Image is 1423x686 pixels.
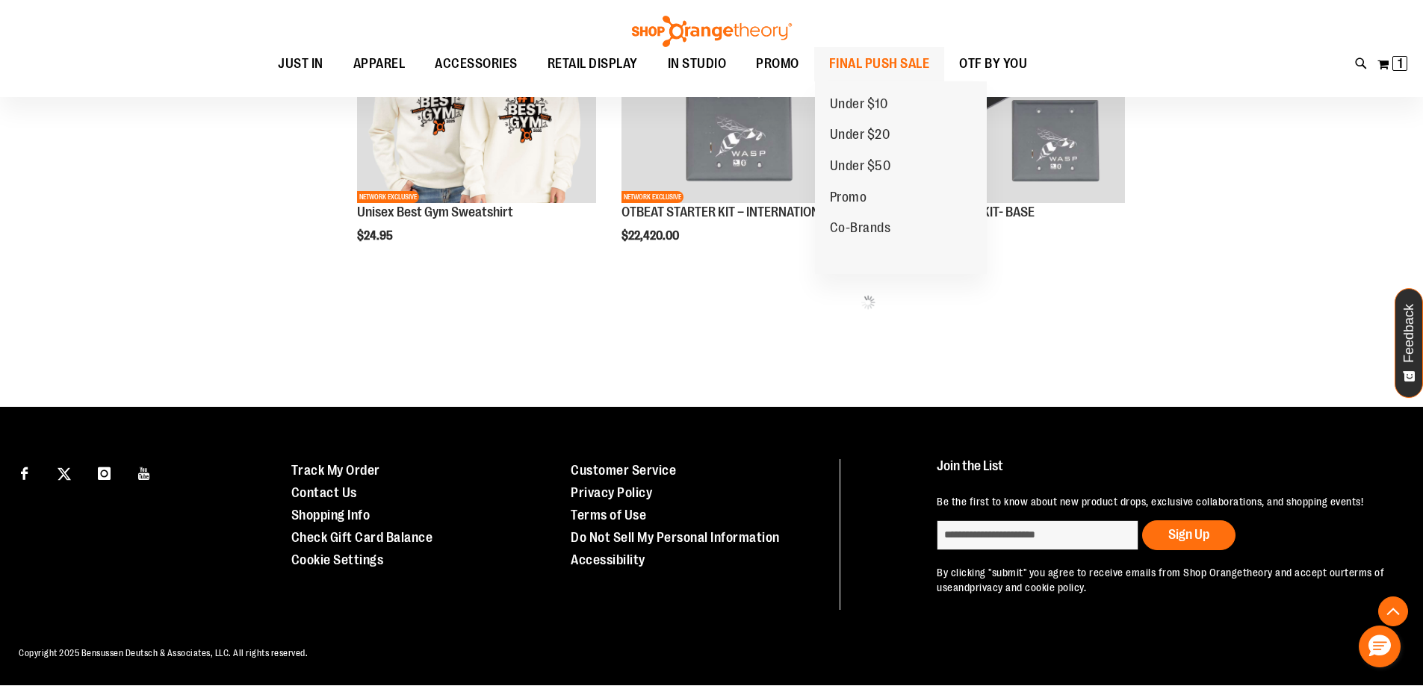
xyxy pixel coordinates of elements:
a: Unisex Best Gym Sweatshirt [357,205,513,219]
span: Under $50 [830,158,891,177]
a: JUST IN [263,47,338,81]
a: Check Gift Card Balance [291,530,433,545]
a: privacy and cookie policy. [970,581,1086,593]
a: Visit our X page [52,459,78,485]
img: Shop Orangetheory [630,16,794,47]
img: Twitter [58,467,71,481]
h4: Join the List [937,459,1389,487]
a: Co-Brands [815,213,906,244]
span: PROMO [756,47,799,81]
span: FINAL PUSH SALE [829,47,930,81]
a: Contact Us [291,485,357,500]
span: 1 [1398,56,1403,71]
span: NETWORK EXCLUSIVE [621,191,683,203]
a: IN STUDIO [653,47,742,81]
span: JUST IN [278,47,323,81]
button: Back To Top [1378,596,1408,626]
a: Terms of Use [571,508,646,523]
ul: FINAL PUSH SALE [815,81,987,275]
a: terms of use [937,567,1384,593]
a: Under $10 [815,89,903,120]
p: By clicking "submit" you agree to receive emails from Shop Orangetheory and accept our and [937,565,1389,595]
a: Visit our Instagram page [91,459,117,485]
span: Promo [830,190,867,208]
button: Sign Up [1142,520,1236,550]
span: $22,420.00 [621,229,681,243]
a: Privacy Policy [571,485,652,500]
span: Co-Brands [830,220,891,239]
span: $24.95 [357,229,395,243]
span: APPAREL [353,47,406,81]
button: Hello, have a question? Let’s chat. [1359,626,1401,667]
a: FINAL PUSH SALE [814,47,945,81]
img: ias-spinner.gif [861,295,875,310]
span: Sign Up [1168,527,1209,542]
a: Promo [815,182,882,213]
a: Visit our Facebook page [11,459,37,485]
span: IN STUDIO [668,47,727,81]
a: Accessibility [571,552,645,567]
span: Under $10 [830,96,888,115]
a: Under $50 [815,151,906,182]
span: ACCESSORIES [435,47,518,81]
a: ACCESSORIES [420,47,533,81]
a: Shopping Info [291,508,371,523]
span: Feedback [1402,304,1416,363]
span: Under $20 [830,127,890,146]
span: RETAIL DISPLAY [548,47,638,81]
button: Feedback - Show survey [1395,288,1423,398]
a: RETAIL DISPLAY [533,47,653,81]
a: Under $20 [815,119,905,151]
a: Track My Order [291,463,380,478]
p: Be the first to know about new product drops, exclusive collaborations, and shopping events! [937,494,1389,509]
a: OTBEAT STARTER KIT – INTERNATIONAL [621,205,833,219]
span: Copyright 2025 Bensussen Deutsch & Associates, LLC. All rights reserved. [19,648,308,658]
a: Cookie Settings [291,552,384,567]
a: PROMO [741,47,814,81]
a: Customer Service [571,463,676,478]
a: Visit our Youtube page [131,459,158,485]
span: OTF BY YOU [959,47,1027,81]
a: APPAREL [338,47,421,81]
a: Do Not Sell My Personal Information [571,530,780,545]
a: OTF BY YOU [944,47,1042,81]
span: NETWORK EXCLUSIVE [357,191,419,203]
input: enter email [937,520,1138,550]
